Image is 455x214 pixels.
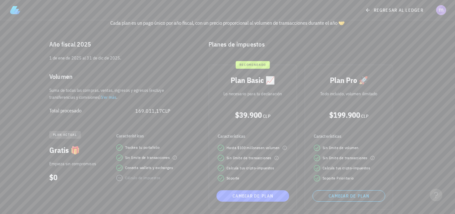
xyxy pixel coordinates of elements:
div: Volumen [44,66,183,87]
span: $199.900 [329,110,360,120]
button: Cambiar de plan [312,190,385,202]
span: CLP [162,108,171,114]
div: 1 de ene de 2025 al 31 de dic de 2025. [44,54,183,66]
a: Ver más [101,94,116,100]
span: recomendado [240,61,266,69]
span: $39.900 [235,110,262,120]
img: LedgiFi [10,5,20,15]
div: Suma de todas las compras, ventas, ingresos y egresos (excluye transferencias y comisiones). . [44,87,183,101]
span: Gratis 🎁 [49,145,80,155]
span: Sin límite de transacciones [125,154,170,161]
span: Cambiar de plan [219,193,287,199]
span: Plan Basic 📈 [231,75,275,85]
span: Sin límite de volumen [323,145,358,151]
div: Total procesado [49,108,136,114]
span: Trackea tu portafolio [125,144,160,151]
span: 100 millones [240,145,261,150]
span: CLP [263,113,270,119]
span: Calcula tus cripto-impuestos [323,165,370,171]
span: Calcula tus cripto-impuestos [227,165,274,171]
span: Hasta $ en volumen [227,145,280,151]
div: Cada plan es un pago único por año fiscal, con un precio proporcional al volumen de transacciones... [40,15,415,30]
span: Cambiar de plan [315,193,382,199]
div: Planes de impuestos [203,34,411,54]
div: Cálculo de impuestos [125,175,161,181]
span: regresar al ledger [366,7,423,13]
span: CLP [361,113,368,119]
span: plan actual [53,131,77,139]
span: Soporte [227,175,240,181]
span: Sin límite de transacciones [323,155,367,161]
div: Año fiscal 2025 [44,34,183,54]
span: Soporte Prioritario [323,175,354,181]
p: Todo incluido, volumen ilimitado [310,90,388,97]
span: Sin límite de transacciones [227,155,271,161]
p: Empieza sin compromisos [49,160,107,167]
button: Cambiar de plan [216,190,289,202]
p: Lo necesario para tu declaración [214,90,292,97]
span: 169.011,17 [135,108,162,114]
a: regresar al ledger [361,4,428,16]
span: Conecta wallets y exchanges [125,165,173,171]
div: avatar [436,5,446,15]
span: $0 [49,172,58,182]
span: Plan Pro 🚀 [330,75,368,85]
